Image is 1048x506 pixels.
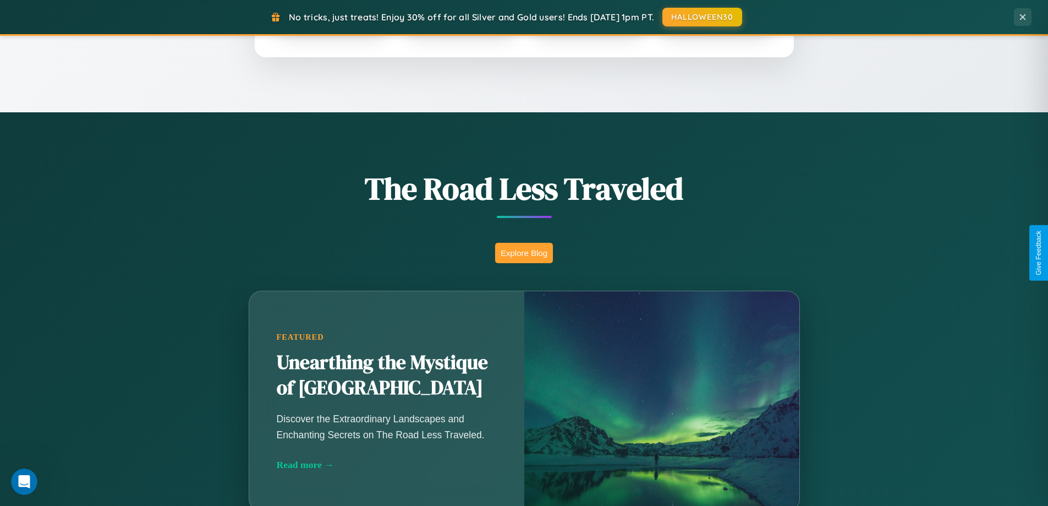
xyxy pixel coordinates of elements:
button: Explore Blog [495,243,553,263]
span: No tricks, just treats! Enjoy 30% off for all Silver and Gold users! Ends [DATE] 1pm PT. [289,12,654,23]
button: HALLOWEEN30 [662,8,742,26]
h1: The Road Less Traveled [194,167,854,210]
p: Discover the Extraordinary Landscapes and Enchanting Secrets on The Road Less Traveled. [277,411,497,442]
div: Featured [277,333,497,342]
div: Read more → [277,459,497,471]
h2: Unearthing the Mystique of [GEOGRAPHIC_DATA] [277,350,497,401]
div: Give Feedback [1035,231,1042,275]
iframe: Intercom live chat [11,469,37,495]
